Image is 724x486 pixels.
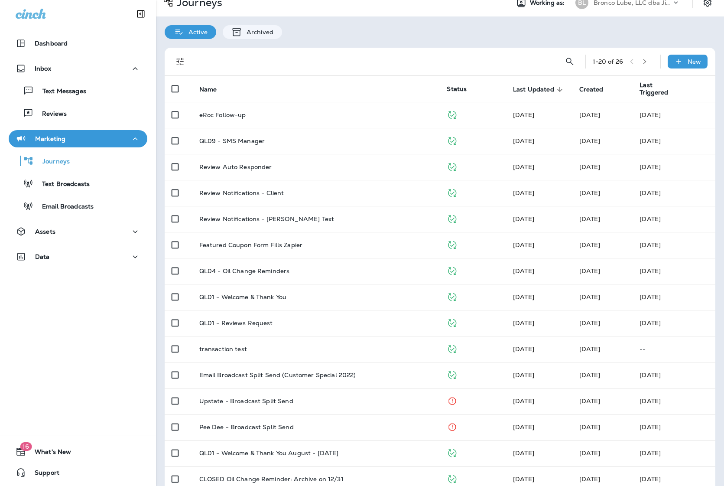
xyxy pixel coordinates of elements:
span: Published [447,474,458,482]
span: Unknown [579,371,601,379]
td: [DATE] [633,258,715,284]
p: New [688,58,701,65]
td: [DATE] [633,102,715,128]
span: Zapier [513,241,534,249]
span: Jennifer Welch [513,215,534,223]
p: Review Notifications - Client [199,189,284,196]
span: 16 [20,442,32,451]
p: Review Auto Responder [199,163,272,170]
p: QL04 - Oil Change Reminders [199,267,290,274]
p: Archived [242,29,273,36]
p: Review Notifications - [PERSON_NAME] Text [199,215,334,222]
span: Jennifer Welch [579,163,601,171]
span: Shire Marketing [513,111,534,119]
button: Inbox [9,60,147,77]
span: Jennifer Welch [579,319,601,327]
span: Unknown [513,293,534,301]
p: Text Messages [34,88,86,96]
p: Inbox [35,65,51,72]
span: Published [447,214,458,222]
span: Unknown [513,449,534,457]
span: Support [26,469,59,479]
td: [DATE] [633,388,715,414]
span: Unknown [579,293,601,301]
span: Shire Marketing [579,241,601,249]
span: Stopped [447,422,458,430]
span: What's New [26,448,71,459]
span: Priscilla Valverde [579,345,601,353]
span: Status [447,85,467,93]
span: Published [447,240,458,248]
button: Support [9,464,147,481]
div: 1 - 20 of 26 [593,58,623,65]
p: Marketing [35,135,65,142]
span: Published [447,136,458,144]
span: Jennifer Welch [579,189,601,197]
p: Pee Dee - Broadcast Split Send [199,424,294,431]
p: QL01 - Welcome & Thank You [199,294,287,300]
span: Unknown [579,137,601,145]
button: Data [9,248,147,265]
span: Published [447,344,458,352]
button: Reviews [9,104,147,122]
p: Data [35,253,50,260]
span: Jennifer Welch [579,215,601,223]
span: Shire Marketing [513,267,534,275]
span: Last Updated [513,86,554,93]
button: Assets [9,223,147,240]
span: Last Triggered [640,82,684,96]
span: Unknown [513,397,534,405]
span: Unknown [513,423,534,431]
span: Stopped [447,396,458,404]
span: Name [199,86,217,93]
span: Unknown [579,397,601,405]
p: QL01 - Welcome & Thank You August - [DATE] [199,450,339,457]
td: [DATE] [633,180,715,206]
span: Published [447,188,458,196]
td: [DATE] [633,362,715,388]
button: Collapse Sidebar [129,5,153,23]
span: Name [199,85,228,93]
p: Text Broadcasts [33,180,90,189]
p: Email Broadcasts [33,203,94,211]
td: [DATE] [633,206,715,232]
span: Published [447,318,458,326]
span: Created [579,85,615,93]
span: Unknown [579,423,601,431]
span: Last Updated [513,85,565,93]
span: Unknown [513,137,534,145]
p: Journeys [34,158,70,166]
p: transaction test [199,346,247,352]
td: [DATE] [633,232,715,258]
button: Dashboard [9,35,147,52]
td: [DATE] [633,284,715,310]
td: [DATE] [633,310,715,336]
button: Email Broadcasts [9,197,147,215]
button: Journeys [9,152,147,170]
span: Published [447,370,458,378]
span: Jennifer Welch [513,189,534,197]
p: Featured Coupon Form Fills Zapier [199,241,303,248]
td: [DATE] [633,440,715,466]
span: Published [447,292,458,300]
button: Text Broadcasts [9,174,147,192]
span: Unknown [579,449,601,457]
p: Dashboard [35,40,68,47]
button: 16What's New [9,443,147,460]
button: Marketing [9,130,147,147]
p: Assets [35,228,55,235]
p: QL01 - Reviews Request [199,320,273,326]
td: [DATE] [633,414,715,440]
td: [DATE] [633,154,715,180]
p: -- [640,346,708,352]
p: Reviews [33,110,67,118]
p: Email Broadcast Split Send (Customer Special 2022) [199,372,356,378]
button: Search Journeys [561,53,578,70]
button: Filters [172,53,189,70]
p: CLOSED Oil Change Reminder: Archive on 12/31 [199,476,344,483]
span: Published [447,266,458,274]
span: Unknown [513,371,534,379]
span: Shire Marketing [579,267,601,275]
p: eRoc Follow-up [199,111,246,118]
span: Published [447,162,458,170]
